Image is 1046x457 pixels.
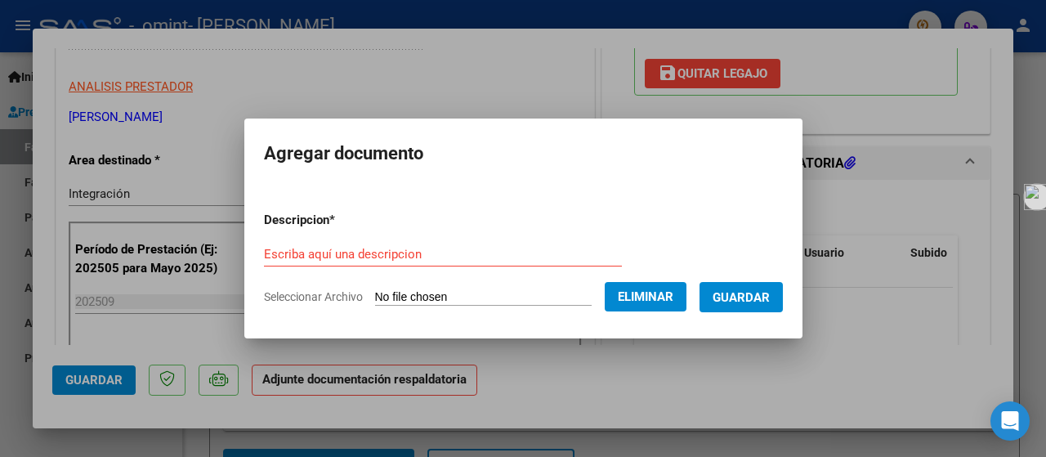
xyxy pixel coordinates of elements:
[264,211,420,230] p: Descripcion
[713,290,770,305] span: Guardar
[264,290,363,303] span: Seleccionar Archivo
[990,401,1030,441] div: Open Intercom Messenger
[605,282,686,311] button: Eliminar
[700,282,783,312] button: Guardar
[618,289,673,304] span: Eliminar
[264,138,783,169] h2: Agregar documento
